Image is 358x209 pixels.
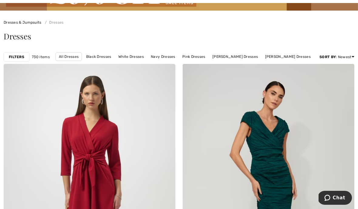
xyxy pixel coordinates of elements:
a: Pink Dresses [179,53,208,61]
a: [PERSON_NAME] Dresses [209,53,261,61]
a: White Dresses [115,53,147,61]
span: Dresses [4,31,31,41]
span: 730 items [32,54,50,60]
iframe: Opens a widget where you can chat to one of our agents [319,191,352,206]
strong: Filters [9,54,24,60]
a: All Dresses [56,52,82,61]
a: Dresses & Jumpsuits [4,20,42,25]
a: Short Dresses [185,61,216,69]
div: : Newest [319,54,354,60]
a: Dresses [42,20,63,25]
a: Navy Dresses [148,53,178,61]
a: [PERSON_NAME] Dresses [262,53,314,61]
strong: Sort By [319,55,336,59]
a: Long Dresses [154,61,184,69]
a: Black Dresses [83,53,114,61]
